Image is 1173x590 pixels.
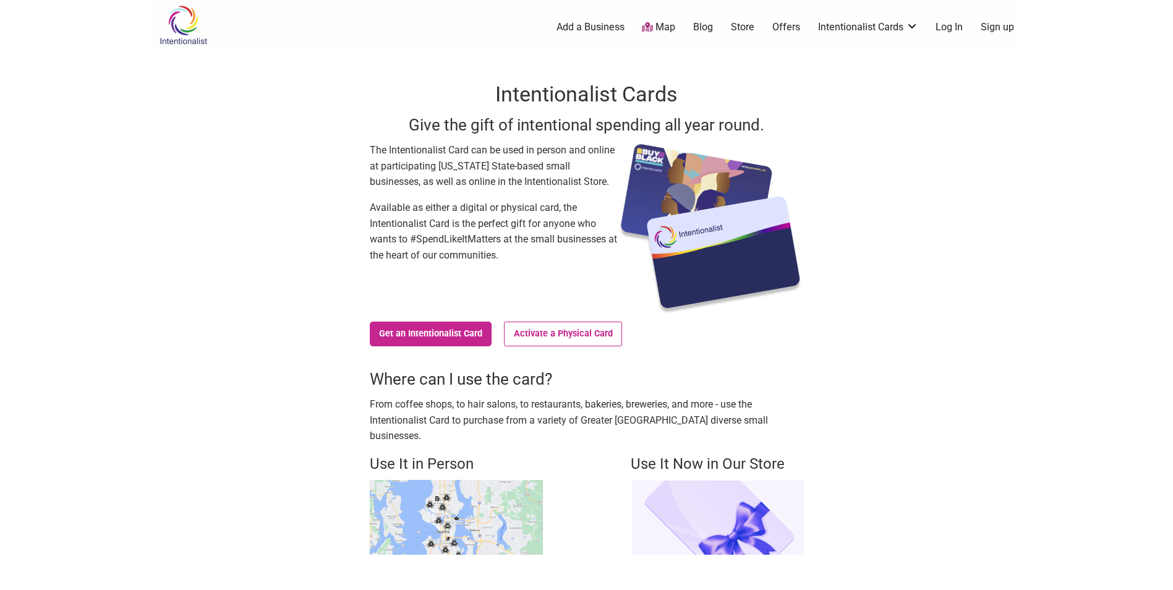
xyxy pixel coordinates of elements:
h3: Where can I use the card? [370,368,804,390]
a: Get an Intentionalist Card [370,322,492,346]
a: Map [642,20,675,35]
a: Activate a Physical Card [504,322,622,346]
img: Intentionalist Card [617,142,804,315]
a: Log In [936,20,963,34]
a: Offers [772,20,800,34]
a: Blog [693,20,713,34]
h4: Use It in Person [370,454,543,475]
p: Available as either a digital or physical card, the Intentionalist Card is the perfect gift for a... [370,200,617,263]
h3: Give the gift of intentional spending all year round. [370,114,804,136]
a: Sign up [981,20,1014,34]
a: Add a Business [557,20,625,34]
img: Intentionalist [154,5,213,45]
a: Store [731,20,754,34]
h1: Intentionalist Cards [370,80,804,109]
a: Intentionalist Cards [818,20,918,34]
img: Buy Black map [370,480,543,555]
h4: Use It Now in Our Store [631,454,804,475]
p: From coffee shops, to hair salons, to restaurants, bakeries, breweries, and more - use the Intent... [370,396,804,444]
img: Intentionalist Store [631,480,804,555]
p: The Intentionalist Card can be used in person and online at participating [US_STATE] State-based ... [370,142,617,190]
